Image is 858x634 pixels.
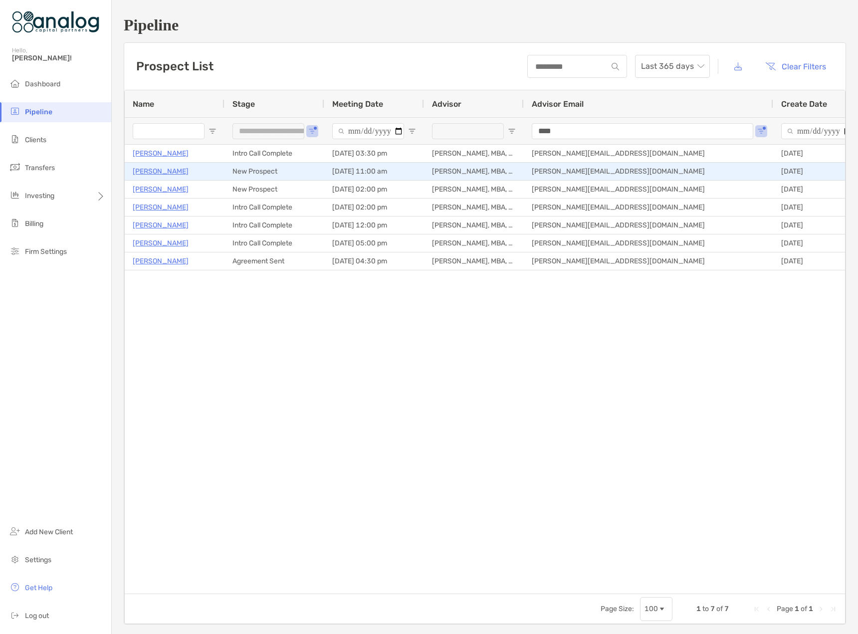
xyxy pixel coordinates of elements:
span: Clients [25,136,46,144]
button: Open Filter Menu [508,127,516,135]
div: [PERSON_NAME][EMAIL_ADDRESS][DOMAIN_NAME] [524,216,773,234]
div: 100 [644,605,658,613]
img: firm-settings icon [9,245,21,257]
div: Intro Call Complete [224,145,324,162]
button: Open Filter Menu [308,127,316,135]
div: Last Page [829,605,837,613]
div: [DATE] 02:00 pm [324,199,424,216]
div: [PERSON_NAME], MBA, CFA [424,252,524,270]
span: of [801,605,807,613]
input: Advisor Email Filter Input [532,123,753,139]
div: [PERSON_NAME], MBA, CFA [424,216,524,234]
img: settings icon [9,553,21,565]
div: [PERSON_NAME][EMAIL_ADDRESS][DOMAIN_NAME] [524,199,773,216]
span: 7 [710,605,715,613]
div: [DATE] 12:00 pm [324,216,424,234]
h1: Pipeline [124,16,846,34]
span: Get Help [25,584,52,592]
span: Page [777,605,793,613]
div: Intro Call Complete [224,216,324,234]
div: [DATE] 04:30 pm [324,252,424,270]
img: pipeline icon [9,105,21,117]
div: [PERSON_NAME], MBA, CFA [424,145,524,162]
div: [PERSON_NAME], MBA, CFA [424,181,524,198]
img: input icon [612,63,619,70]
span: [PERSON_NAME]! [12,54,105,62]
div: [PERSON_NAME][EMAIL_ADDRESS][DOMAIN_NAME] [524,145,773,162]
div: Intro Call Complete [224,234,324,252]
span: Pipeline [25,108,52,116]
div: [DATE] 02:00 pm [324,181,424,198]
div: Next Page [817,605,825,613]
img: clients icon [9,133,21,145]
p: [PERSON_NAME] [133,219,189,231]
img: investing icon [9,189,21,201]
button: Open Filter Menu [757,127,765,135]
img: get-help icon [9,581,21,593]
div: Agreement Sent [224,252,324,270]
span: Dashboard [25,80,60,88]
div: [PERSON_NAME][EMAIL_ADDRESS][DOMAIN_NAME] [524,163,773,180]
button: Open Filter Menu [209,127,216,135]
span: Firm Settings [25,247,67,256]
button: Open Filter Menu [408,127,416,135]
div: New Prospect [224,163,324,180]
a: [PERSON_NAME] [133,183,189,196]
div: [DATE] 03:30 pm [324,145,424,162]
span: Last 365 days [641,55,704,77]
a: [PERSON_NAME] [133,201,189,213]
img: transfers icon [9,161,21,173]
img: add_new_client icon [9,525,21,537]
span: of [716,605,723,613]
span: Meeting Date [332,99,383,109]
span: Investing [25,192,54,200]
span: Advisor [432,99,461,109]
span: Transfers [25,164,55,172]
input: Meeting Date Filter Input [332,123,404,139]
span: 1 [809,605,813,613]
div: [PERSON_NAME][EMAIL_ADDRESS][DOMAIN_NAME] [524,181,773,198]
span: 1 [696,605,701,613]
span: Advisor Email [532,99,584,109]
div: [DATE] 05:00 pm [324,234,424,252]
a: [PERSON_NAME] [133,255,189,267]
span: Stage [232,99,255,109]
input: Name Filter Input [133,123,205,139]
span: 1 [795,605,799,613]
div: [PERSON_NAME], MBA, CFA [424,163,524,180]
div: [DATE] 11:00 am [324,163,424,180]
img: billing icon [9,217,21,229]
div: New Prospect [224,181,324,198]
span: 7 [724,605,729,613]
a: [PERSON_NAME] [133,165,189,178]
input: Create Date Filter Input [781,123,853,139]
span: Settings [25,556,51,564]
div: [PERSON_NAME], MBA, CFA [424,199,524,216]
span: Create Date [781,99,827,109]
a: [PERSON_NAME] [133,237,189,249]
div: Previous Page [765,605,773,613]
span: Add New Client [25,528,73,536]
div: [PERSON_NAME][EMAIL_ADDRESS][DOMAIN_NAME] [524,234,773,252]
img: logout icon [9,609,21,621]
span: to [702,605,709,613]
span: Billing [25,219,43,228]
button: Clear Filters [758,55,834,77]
div: [PERSON_NAME][EMAIL_ADDRESS][DOMAIN_NAME] [524,252,773,270]
img: dashboard icon [9,77,21,89]
a: [PERSON_NAME] [133,147,189,160]
div: Page Size: [601,605,634,613]
div: [PERSON_NAME], MBA, CFA [424,234,524,252]
img: Zoe Logo [12,4,99,40]
div: Page Size [640,597,672,621]
div: Intro Call Complete [224,199,324,216]
span: Name [133,99,154,109]
div: First Page [753,605,761,613]
span: Log out [25,612,49,620]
